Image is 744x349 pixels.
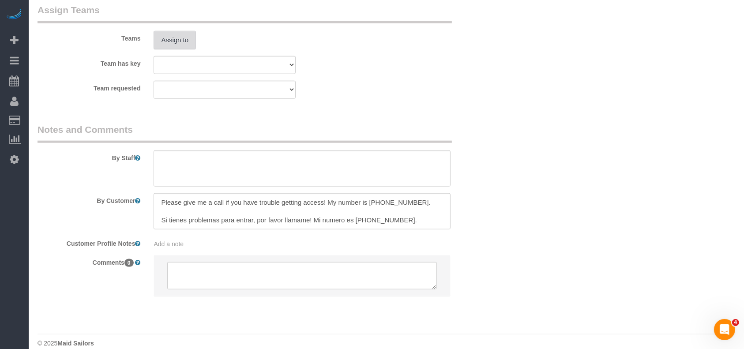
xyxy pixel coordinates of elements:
[154,240,184,248] span: Add a note
[38,123,452,143] legend: Notes and Comments
[31,81,147,93] label: Team requested
[124,259,134,267] span: 0
[732,319,739,326] span: 4
[57,340,94,347] strong: Maid Sailors
[31,56,147,68] label: Team has key
[31,31,147,43] label: Teams
[31,236,147,248] label: Customer Profile Notes
[154,31,196,49] button: Assign to
[38,4,452,23] legend: Assign Teams
[31,150,147,162] label: By Staff
[38,339,735,348] div: © 2025
[31,193,147,205] label: By Customer
[714,319,735,340] iframe: Intercom live chat
[31,255,147,267] label: Comments
[5,9,23,21] img: Automaid Logo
